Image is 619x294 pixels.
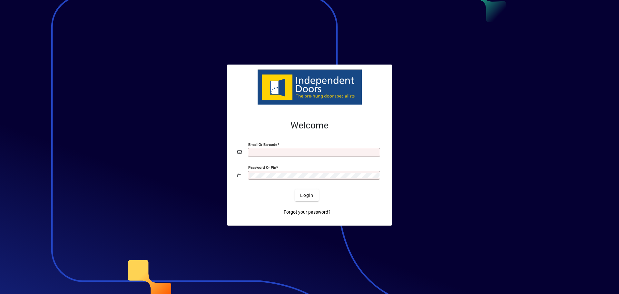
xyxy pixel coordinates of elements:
span: Forgot your password? [284,209,330,216]
h2: Welcome [237,120,382,131]
mat-label: Password or Pin [248,165,276,170]
button: Login [295,189,319,201]
mat-label: Email or Barcode [248,142,277,147]
a: Forgot your password? [281,206,333,218]
span: Login [300,192,313,199]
